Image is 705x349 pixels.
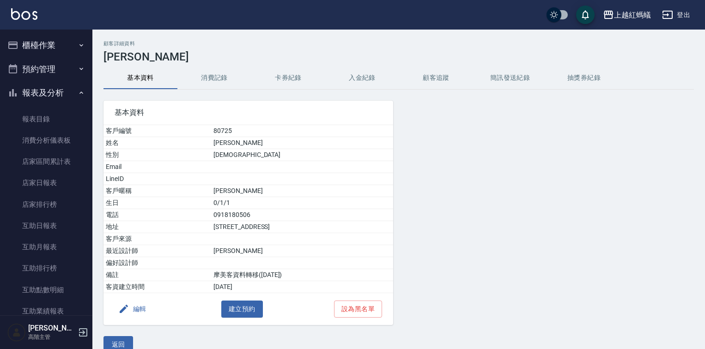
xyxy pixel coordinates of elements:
button: save [576,6,595,24]
a: 互助點數明細 [4,279,89,301]
td: 客資建立時間 [103,281,211,293]
button: 顧客追蹤 [399,67,473,89]
button: 登出 [658,6,694,24]
button: 建立預約 [221,301,263,318]
td: 性別 [103,149,211,161]
button: 上越紅螞蟻 [599,6,655,24]
td: 生日 [103,197,211,209]
td: 備註 [103,269,211,281]
button: 櫃檯作業 [4,33,89,57]
button: 簡訊發送紀錄 [473,67,547,89]
td: Email [103,161,211,173]
a: 消費分析儀表板 [4,130,89,151]
a: 互助業績報表 [4,301,89,322]
button: 入金紀錄 [325,67,399,89]
td: 摩美客資料轉移([DATE]) [211,269,393,281]
td: 客戶編號 [103,125,211,137]
a: 店家排行榜 [4,194,89,215]
td: 姓名 [103,137,211,149]
h2: 顧客詳細資料 [103,41,694,47]
td: [PERSON_NAME] [211,185,393,197]
td: 地址 [103,221,211,233]
td: 偏好設計師 [103,257,211,269]
span: 基本資料 [115,108,382,117]
img: Person [7,323,26,342]
a: 店家區間累計表 [4,151,89,172]
a: 互助日報表 [4,215,89,236]
button: 基本資料 [103,67,177,89]
button: 卡券紀錄 [251,67,325,89]
p: 高階主管 [28,333,75,341]
div: 上越紅螞蟻 [614,9,651,21]
td: 0918180506 [211,209,393,221]
h5: [PERSON_NAME] [28,324,75,333]
td: [DEMOGRAPHIC_DATA] [211,149,393,161]
td: [DATE] [211,281,393,293]
td: 客戶來源 [103,233,211,245]
td: LineID [103,173,211,185]
td: [PERSON_NAME] [211,245,393,257]
a: 店家日報表 [4,172,89,193]
td: [PERSON_NAME] [211,137,393,149]
img: Logo [11,8,37,20]
a: 互助排行榜 [4,258,89,279]
td: 電話 [103,209,211,221]
td: 客戶暱稱 [103,185,211,197]
td: 80725 [211,125,393,137]
h3: [PERSON_NAME] [103,50,694,63]
button: 報表及分析 [4,81,89,105]
button: 抽獎券紀錄 [547,67,621,89]
button: 編輯 [115,301,150,318]
td: 最近設計師 [103,245,211,257]
a: 互助月報表 [4,236,89,258]
td: 0/1/1 [211,197,393,209]
button: 設為黑名單 [334,301,382,318]
button: 消費記錄 [177,67,251,89]
td: [STREET_ADDRESS] [211,221,393,233]
a: 報表目錄 [4,108,89,130]
button: 預約管理 [4,57,89,81]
